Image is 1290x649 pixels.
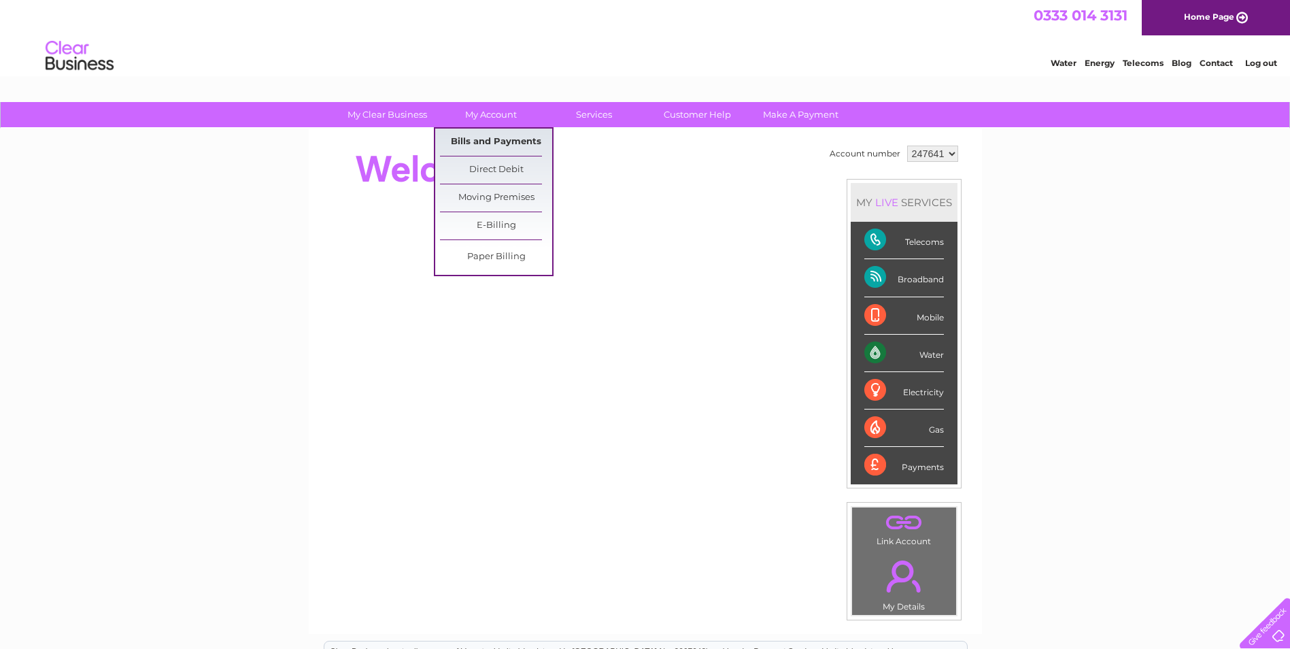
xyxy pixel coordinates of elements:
[864,259,944,297] div: Broadband
[851,549,957,616] td: My Details
[855,552,953,600] a: .
[1051,58,1076,68] a: Water
[538,102,650,127] a: Services
[435,102,547,127] a: My Account
[440,244,552,271] a: Paper Billing
[1172,58,1191,68] a: Blog
[826,142,904,165] td: Account number
[1085,58,1115,68] a: Energy
[851,507,957,550] td: Link Account
[864,372,944,410] div: Electricity
[331,102,443,127] a: My Clear Business
[851,183,957,222] div: MY SERVICES
[440,212,552,239] a: E-Billing
[440,129,552,156] a: Bills and Payments
[1245,58,1277,68] a: Log out
[1200,58,1233,68] a: Contact
[440,156,552,184] a: Direct Debit
[1123,58,1164,68] a: Telecoms
[872,196,901,209] div: LIVE
[745,102,857,127] a: Make A Payment
[864,447,944,484] div: Payments
[440,184,552,212] a: Moving Premises
[864,297,944,335] div: Mobile
[864,410,944,447] div: Gas
[864,335,944,372] div: Water
[855,511,953,535] a: .
[324,7,967,66] div: Clear Business is a trading name of Verastar Limited (registered in [GEOGRAPHIC_DATA] No. 3667643...
[1034,7,1127,24] a: 0333 014 3131
[641,102,753,127] a: Customer Help
[45,35,114,77] img: logo.png
[864,222,944,259] div: Telecoms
